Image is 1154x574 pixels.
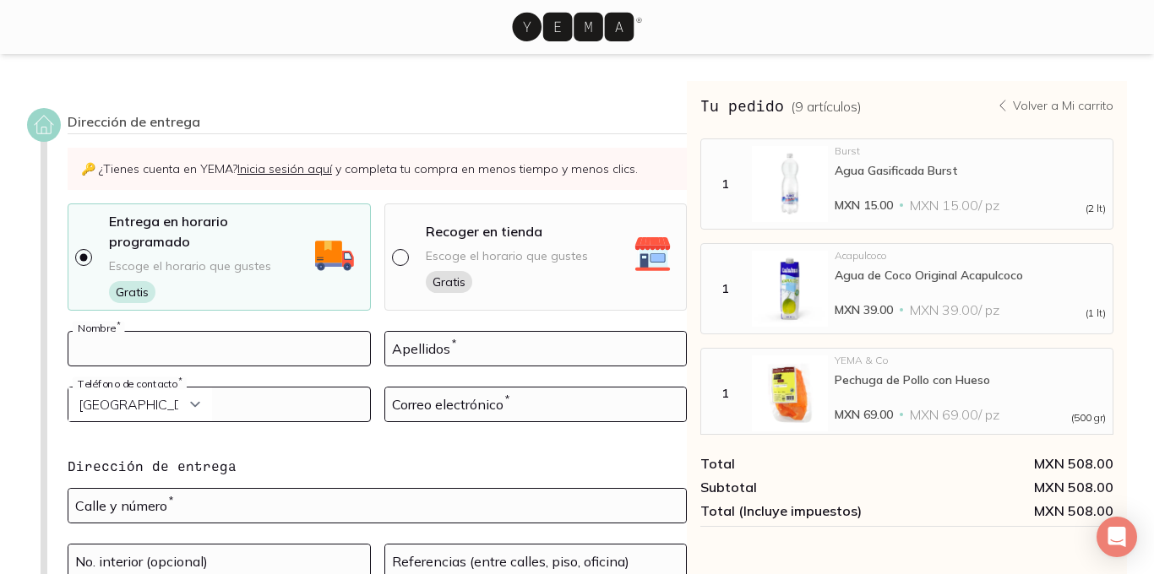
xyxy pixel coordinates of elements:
div: 1 [705,386,745,401]
div: Subtotal [700,479,906,495]
span: Escoge el horario que gustes [426,248,588,264]
div: Open Intercom Messenger [1097,517,1137,557]
span: MXN 39.00 [835,301,893,318]
p: ¿Tienes cuenta en YEMA? y completa tu compra en menos tiempo y menos clics. [68,148,687,190]
div: Burst [835,146,1106,156]
div: MXN 508.00 [907,479,1113,495]
div: Dirección de entrega [68,113,687,134]
a: Volver a Mi carrito [996,98,1113,113]
div: MXN 508.00 [907,455,1113,472]
div: 1 [705,176,745,192]
div: Total (Incluye impuestos) [700,502,906,519]
span: ( 9 artículos ) [791,98,862,115]
span: (500 gr) [1071,413,1106,423]
img: Agua Gasificada Burst [752,146,828,222]
label: Teléfono de contacto [73,377,187,390]
h3: Tu pedido [700,95,862,116]
span: (1 lt) [1086,308,1106,318]
a: Inicia sesión aquí [237,161,332,176]
span: Gratis [109,281,155,303]
span: Gratis [426,271,472,293]
div: Agua de Coco Original Acapulcoco [835,268,1106,283]
p: Volver a Mi carrito [1013,98,1113,113]
span: Escoge el horario que gustes [109,258,271,274]
span: (2 lt) [1086,203,1106,214]
p: Entrega en horario programado [109,211,309,252]
span: MXN 508.00 [907,502,1113,519]
span: MXN 15.00 [835,197,893,214]
div: Acapulcoco [835,251,1106,261]
h4: Dirección de entrega [68,456,687,476]
div: Agua Gasificada Burst [835,163,1106,178]
div: Total [700,455,906,472]
span: Key [81,161,95,176]
span: MXN 69.00 [835,406,893,423]
label: Nombre [73,322,125,334]
div: Pechuga de Pollo con Hueso [835,372,1106,387]
p: Recoger en tienda [426,221,542,241]
span: MXN 39.00 / pz [910,301,999,318]
div: 1 [705,281,745,296]
div: YEMA & Co [835,355,1106,366]
span: MXN 69.00 / pz [910,406,999,423]
img: Agua de Coco Original Acapulcoco [752,251,828,327]
img: Pechuga de Pollo con Hueso [752,355,828,431]
span: MXN 15.00 / pz [910,197,999,214]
